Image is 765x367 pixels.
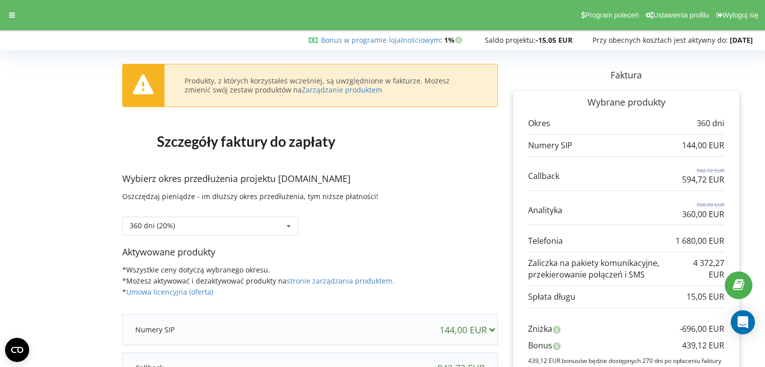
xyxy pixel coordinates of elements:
p: Telefonia [528,235,563,247]
p: 708,00 EUR [682,201,724,208]
p: Callback [528,170,559,182]
span: : [321,35,442,45]
strong: [DATE] [730,35,753,45]
p: Zniżka [528,323,552,335]
p: Numery SIP [528,140,572,151]
p: 594,72 EUR [682,174,724,186]
p: 360 dni [697,118,724,129]
a: Zarządzanie produktem [302,85,382,95]
p: 439,12 EUR bonusów będzie dostępnych 270 dni po opłaceniu faktury [528,356,724,365]
button: Open CMP widget [5,338,29,362]
p: Numery SIP [135,325,175,335]
span: Wyloguj się [723,11,758,19]
p: 360,00 EUR [682,209,724,220]
a: Bonus w programie lojalnościowym [321,35,440,45]
div: Produkty, z których korzystałeś wcześniej, są uwzględnione w fakturze. Możesz zmienić swój zestaw... [185,76,477,95]
div: 360 dni (20%) [130,222,175,229]
strong: -15,05 EUR [536,35,572,45]
span: Ustawienia profilu [653,11,709,19]
p: Okres [528,118,550,129]
p: Wybierz okres przedłużenia projektu [DOMAIN_NAME] [122,172,498,186]
p: -696,00 EUR [679,323,724,335]
span: Oszczędzaj pieniądze - im dłuższy okres przedłużenia, tym niższe płatności! [122,192,378,201]
div: 144,00 EUR [440,325,499,335]
span: Program poleceń [585,11,639,19]
p: Analityka [528,205,562,216]
p: 4 372,27 EUR [692,257,724,281]
p: Wybrane produkty [528,96,724,109]
strong: 1% [444,35,465,45]
div: Open Intercom Messenger [731,310,755,334]
p: Aktywowane produkty [122,246,498,259]
p: 439,12 EUR [682,340,724,351]
span: *Możesz aktywować i dezaktywować produkty na [122,276,394,286]
p: 1 680,00 EUR [675,235,724,247]
p: 942,72 EUR [682,167,724,174]
h1: Szczegóły faktury do zapłaty [122,117,370,165]
p: Bonus [528,340,552,351]
p: 144,00 EUR [682,140,724,151]
p: 15,05 EUR [687,291,724,303]
a: Umowa licencyjna (oferta) [126,287,213,297]
span: Przy obecnych kosztach jest aktywny do: [592,35,728,45]
span: *Wszystkie ceny dotyczą wybranego okresu. [122,265,270,274]
p: Faktura [498,69,754,82]
span: Saldo projektu: [485,35,536,45]
a: stronie zarządzania produktem. [287,276,394,286]
p: Zaliczka na pakiety komunikacyjne, przekierowanie połączeń i SMS [528,257,692,281]
p: Spłata długu [528,291,575,303]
